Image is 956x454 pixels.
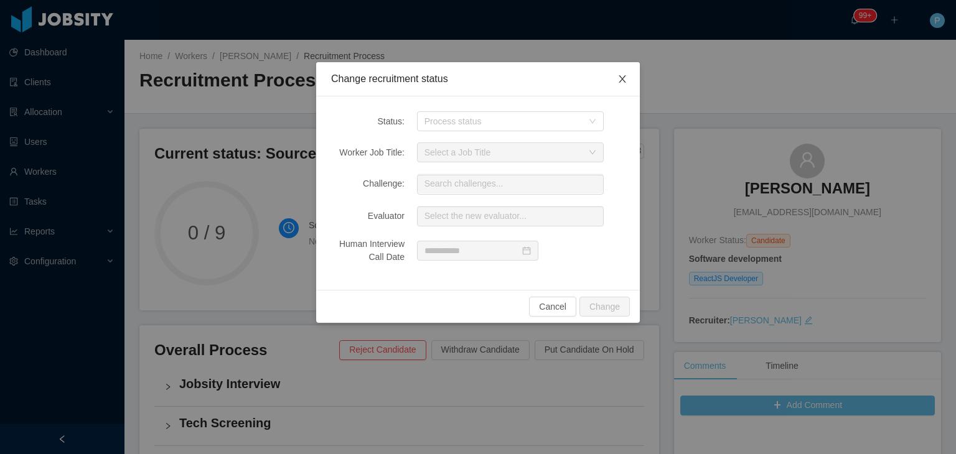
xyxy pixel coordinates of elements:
button: Cancel [529,297,576,317]
button: Close [605,62,640,97]
div: Evaluator [331,210,405,223]
div: Select a Job Title [424,146,583,159]
div: Change recruitment status [331,72,625,86]
i: icon: down [589,118,596,126]
div: Process status [424,115,583,127]
i: icon: close [617,74,627,84]
i: icon: down [589,149,596,157]
div: Human Interview Call Date [331,238,405,264]
div: Challenge: [331,177,405,190]
div: Status: [331,115,405,128]
div: Worker Job Title: [331,146,405,159]
i: icon: calendar [522,246,531,255]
